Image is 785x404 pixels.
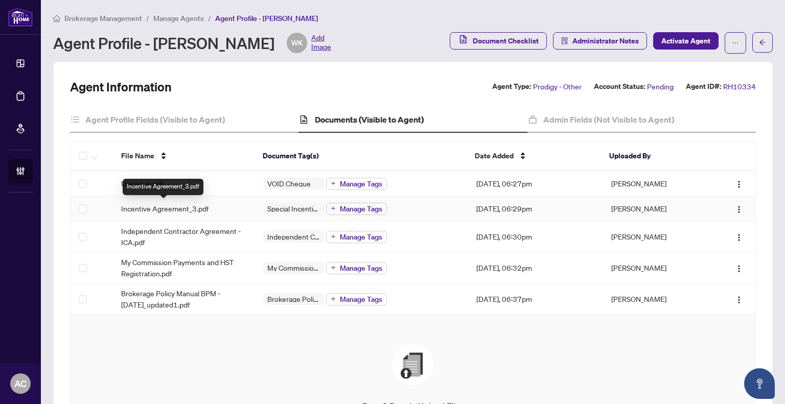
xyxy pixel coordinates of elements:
[208,12,211,24] li: /
[543,113,674,126] h4: Admin Fields (Not Visible to Agent)
[561,37,568,44] span: solution
[53,15,60,22] span: home
[121,256,247,279] span: My Commission Payments and HST Registration.pdf
[731,228,747,245] button: Logo
[326,203,387,215] button: Manage Tags
[468,221,603,252] td: [DATE], 06:30pm
[153,14,204,23] span: Manage Agents
[331,296,336,301] span: plus
[215,14,318,23] span: Agent Profile - [PERSON_NAME]
[263,233,325,240] span: Independent Contractor Agreement
[326,178,387,190] button: Manage Tags
[326,231,387,243] button: Manage Tags
[468,252,603,283] td: [DATE], 06:32pm
[653,32,719,50] button: Activate Agent
[735,296,743,304] img: Logo
[744,368,775,399] button: Open asap
[64,14,142,23] span: Brokerage Management
[735,233,743,242] img: Logo
[113,141,255,171] th: File Name
[723,81,756,92] span: RH10334
[735,265,743,273] img: Logo
[473,33,539,49] span: Document Checklist
[603,283,710,315] td: [PERSON_NAME]
[121,178,163,189] span: Unknown.pdf
[331,234,336,239] span: plus
[146,12,149,24] li: /
[326,293,387,305] button: Manage Tags
[731,259,747,276] button: Logo
[553,32,647,50] button: Administrator Notes
[14,376,27,391] span: AC
[121,225,247,248] span: Independent Contractor Agreement - ICA.pdf
[732,39,739,46] span: ellipsis
[475,150,514,161] span: Date Added
[53,33,331,53] div: Agent Profile - [PERSON_NAME]
[263,264,325,271] span: My Commission Payments and HST Registration
[255,141,467,171] th: Document Tag(s)
[492,81,531,92] label: Agent Type:
[331,206,336,211] span: plus
[340,180,382,187] span: Manage Tags
[594,81,645,92] label: Account Status:
[759,39,766,46] span: arrow-left
[661,33,710,49] span: Activate Agent
[291,37,303,49] span: WK
[8,8,33,27] img: logo
[601,141,707,171] th: Uploaded By
[331,265,336,270] span: plus
[731,291,747,307] button: Logo
[121,288,247,310] span: Brokerage Policy Manual BPM - [DATE]_updated1.pdf
[392,344,433,385] img: File Upload
[572,33,639,49] span: Administrator Notes
[603,221,710,252] td: [PERSON_NAME]
[85,113,225,126] h4: Agent Profile Fields (Visible to Agent)
[450,32,547,50] button: Document Checklist
[70,79,172,95] h2: Agent Information
[340,233,382,241] span: Manage Tags
[263,205,325,212] span: Special Incentive Agreement
[263,180,315,187] span: VOID Cheque
[468,283,603,315] td: [DATE], 06:37pm
[123,179,203,195] div: Incentive Agreement_3.pdf
[603,252,710,283] td: [PERSON_NAME]
[263,295,325,302] span: Brokerage Policy Manual
[340,265,382,272] span: Manage Tags
[467,141,601,171] th: Date Added
[603,171,710,196] td: [PERSON_NAME]
[331,181,336,186] span: plus
[468,196,603,221] td: [DATE], 06:29pm
[326,262,387,274] button: Manage Tags
[533,81,582,92] span: Prodigy - Other
[468,171,603,196] td: [DATE], 06:27pm
[603,196,710,221] td: [PERSON_NAME]
[731,175,747,192] button: Logo
[311,33,331,53] span: Add Image
[647,81,674,92] span: Pending
[340,296,382,303] span: Manage Tags
[315,113,424,126] h4: Documents (Visible to Agent)
[735,205,743,213] img: Logo
[121,203,209,214] span: Incentive Agreement_3.pdf
[121,150,154,161] span: File Name
[340,205,382,212] span: Manage Tags
[686,81,721,92] label: Agent ID#:
[731,200,747,217] button: Logo
[735,180,743,188] img: Logo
